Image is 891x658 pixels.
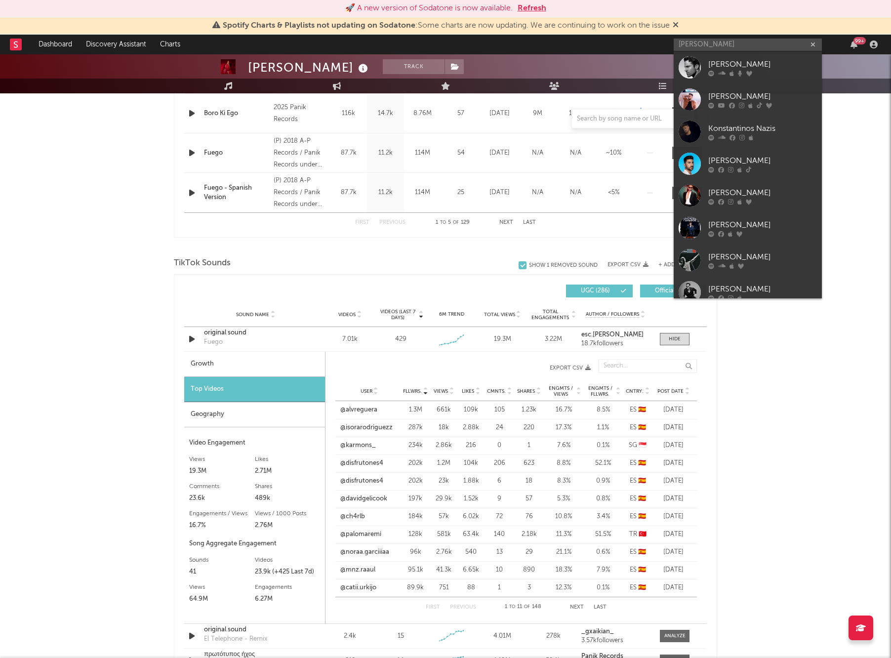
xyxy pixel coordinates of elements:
[658,262,717,268] button: + Add TikTok Sound
[433,476,455,486] div: 23k
[570,605,584,610] button: Next
[517,547,541,557] div: 29
[487,583,512,593] div: 1
[638,549,646,555] span: 🇪🇸
[340,458,383,468] a: @disfrutones4
[403,476,428,486] div: 202k
[674,276,822,308] a: [PERSON_NAME]
[517,530,541,539] div: 2.18k
[204,183,269,203] div: Fuego - Spanish Version
[433,512,455,522] div: 57k
[517,494,541,504] div: 57
[425,217,480,229] div: 1 5 129
[530,334,576,344] div: 3.22M
[403,405,428,415] div: 1.3M
[79,35,153,54] a: Discovery Assistant
[189,453,255,465] div: Views
[572,288,618,294] span: UGC ( 286 )
[403,583,428,593] div: 89.9k
[586,583,620,593] div: 0.1 %
[517,388,535,394] span: Shares
[460,583,482,593] div: 88
[625,565,650,575] div: ES
[248,59,370,76] div: [PERSON_NAME]
[638,584,646,591] span: 🇪🇸
[581,331,644,338] strong: esc.[PERSON_NAME]
[674,212,822,244] a: [PERSON_NAME]
[586,547,620,557] div: 0.6 %
[460,547,482,557] div: 540
[521,188,554,198] div: N/A
[559,148,592,158] div: N/A
[546,405,581,415] div: 16.7 %
[559,188,592,198] div: N/A
[403,547,428,557] div: 96k
[189,465,255,477] div: 19.3M
[453,220,459,225] span: of
[638,495,646,502] span: 🇪🇸
[586,441,620,451] div: 0.1 %
[403,441,428,451] div: 234k
[657,388,684,394] span: Post Date
[487,565,512,575] div: 10
[189,581,255,593] div: Views
[460,512,482,522] div: 6.02k
[174,257,231,269] span: TikTok Sounds
[32,35,79,54] a: Dashboard
[189,554,255,566] div: Sounds
[369,148,402,158] div: 11.2k
[639,531,647,537] span: 🇹🇷
[189,538,320,550] div: Song Aggregate Engagement
[598,359,697,373] input: Search...
[708,58,817,70] div: [PERSON_NAME]
[625,494,650,504] div: ES
[236,312,269,318] span: Sound Name
[586,423,620,433] div: 1.1 %
[483,188,516,198] div: [DATE]
[274,175,327,210] div: (P) 2018 A-P Records / Panik Records under exclusive license to Sony Music Entertainment Sweden AB
[204,328,307,338] div: original sound
[433,423,455,433] div: 18k
[340,565,375,575] a: @mnz.raaul
[403,458,428,468] div: 202k
[655,583,692,593] div: [DATE]
[674,39,822,51] input: Search for artists
[255,481,321,493] div: Shares
[327,631,373,641] div: 2.4k
[255,566,321,578] div: 23.9k (+425 Last 7d)
[460,405,482,415] div: 109k
[460,565,482,575] div: 6.65k
[406,148,439,158] div: 114M
[638,407,646,413] span: 🇪🇸
[597,188,630,198] div: <5%
[487,512,512,522] div: 72
[383,59,445,74] button: Track
[708,155,817,166] div: [PERSON_NAME]
[586,405,620,415] div: 8.5 %
[521,148,554,158] div: N/A
[523,220,536,225] button: Last
[189,593,255,605] div: 64.9M
[487,547,512,557] div: 13
[572,115,676,123] input: Search by song name or URL
[546,423,581,433] div: 17.3 %
[529,262,598,269] div: Show 1 Removed Sound
[625,512,650,522] div: ES
[189,520,255,532] div: 16.7%
[581,628,614,635] strong: _gxaikian_
[487,494,512,504] div: 9
[340,423,393,433] a: @isorarodriguezz
[586,458,620,468] div: 52.1 %
[850,41,857,48] button: 99+
[546,441,581,451] div: 7.6 %
[462,388,474,394] span: Likes
[517,423,541,433] div: 220
[586,476,620,486] div: 0.9 %
[153,35,187,54] a: Charts
[255,520,321,532] div: 2.76M
[581,637,650,644] div: 3.57k followers
[403,565,428,575] div: 95.1k
[274,102,327,125] div: 2025 Panik Records
[638,513,646,520] span: 🇪🇸
[517,441,541,451] div: 1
